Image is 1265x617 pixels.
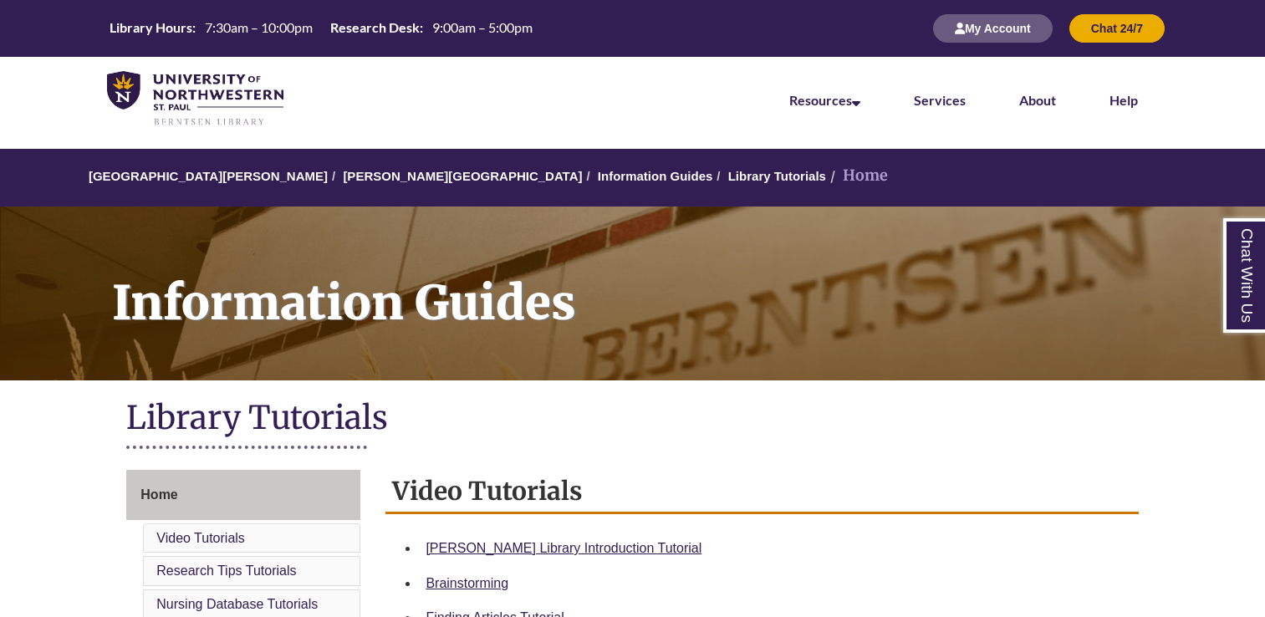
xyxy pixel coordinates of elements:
a: About [1019,92,1056,108]
a: Help [1109,92,1138,108]
button: Chat 24/7 [1069,14,1165,43]
li: Home [826,164,888,188]
a: Home [126,470,360,520]
button: My Account [933,14,1053,43]
a: [PERSON_NAME][GEOGRAPHIC_DATA] [343,169,582,183]
a: Services [914,92,966,108]
a: [GEOGRAPHIC_DATA][PERSON_NAME] [89,169,328,183]
a: Information Guides [598,169,713,183]
a: Nursing Database Tutorials [156,597,318,611]
a: Hours Today [103,18,539,38]
table: Hours Today [103,18,539,37]
a: [PERSON_NAME] Library Introduction Tutorial [426,541,701,555]
a: My Account [933,21,1053,35]
th: Research Desk: [324,18,426,37]
h1: Information Guides [94,207,1265,359]
a: Library Tutorials [728,169,826,183]
img: UNWSP Library Logo [107,71,283,127]
a: Brainstorming [426,576,508,590]
span: 7:30am – 10:00pm [205,19,313,35]
a: Research Tips Tutorials [156,563,296,578]
a: Video Tutorials [156,531,245,545]
h2: Video Tutorials [385,470,1138,514]
a: Resources [789,92,860,108]
th: Library Hours: [103,18,198,37]
span: Home [140,487,177,502]
a: Chat 24/7 [1069,21,1165,35]
span: 9:00am – 5:00pm [432,19,533,35]
h1: Library Tutorials [126,397,1138,441]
